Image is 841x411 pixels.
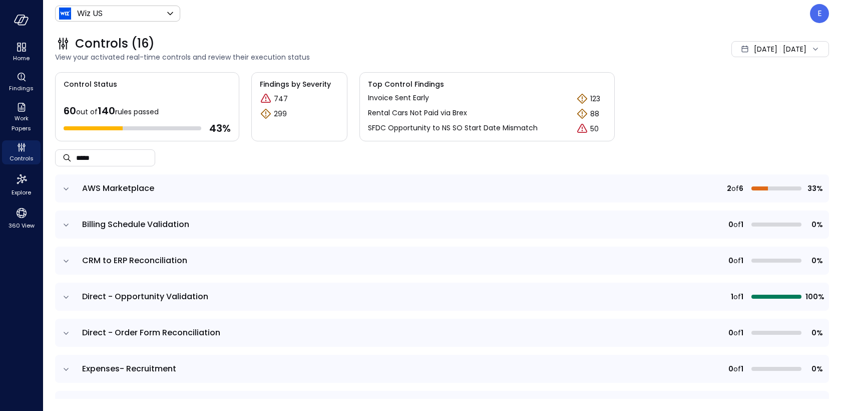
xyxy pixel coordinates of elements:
[805,291,823,302] span: 100%
[810,4,829,23] div: Eleanor Yehudai
[2,204,41,232] div: 360 View
[10,153,34,163] span: Controls
[82,219,189,230] span: Billing Schedule Validation
[61,184,71,194] button: expand row
[2,100,41,134] div: Work Papers
[728,255,733,266] span: 0
[59,8,71,20] img: Icon
[731,183,739,194] span: of
[576,108,588,120] div: Warning
[82,291,208,302] span: Direct - Opportunity Validation
[76,107,98,117] span: out of
[590,94,600,104] p: 123
[274,109,287,119] p: 299
[9,221,35,231] span: 360 View
[98,104,115,118] span: 140
[728,219,733,230] span: 0
[260,93,272,105] div: Critical
[2,170,41,198] div: Explore
[576,123,588,135] div: Critical
[13,53,30,63] span: Home
[61,328,71,338] button: expand row
[64,104,76,118] span: 60
[728,363,733,374] span: 0
[61,256,71,266] button: expand row
[739,183,743,194] span: 6
[733,327,741,338] span: of
[590,124,599,134] p: 50
[260,79,339,90] span: Findings by Severity
[82,255,187,266] span: CRM to ERP Reconciliation
[741,291,743,302] span: 1
[2,40,41,64] div: Home
[727,183,731,194] span: 2
[805,363,823,374] span: 0%
[9,83,34,93] span: Findings
[728,327,733,338] span: 0
[61,220,71,230] button: expand row
[368,123,538,135] p: SFDC Opportunity to NS SO Start Date Mismatch
[75,36,155,52] span: Controls (16)
[82,327,220,338] span: Direct - Order Form Reconciliation
[209,122,231,135] span: 43 %
[731,291,733,302] span: 1
[805,327,823,338] span: 0%
[733,255,741,266] span: of
[576,93,588,105] div: Warning
[741,255,743,266] span: 1
[754,44,777,55] span: [DATE]
[2,140,41,164] div: Controls
[733,363,741,374] span: of
[6,113,37,133] span: Work Papers
[817,8,822,20] p: E
[82,182,154,194] span: AWS Marketplace
[805,183,823,194] span: 33%
[368,93,429,105] p: Invoice Sent Early
[274,94,288,104] p: 747
[115,107,159,117] span: rules passed
[741,327,743,338] span: 1
[590,109,599,119] p: 88
[741,363,743,374] span: 1
[260,108,272,120] div: Warning
[12,187,31,197] span: Explore
[368,108,467,120] p: Rental Cars Not Paid via Brex
[805,255,823,266] span: 0%
[61,364,71,374] button: expand row
[61,292,71,302] button: expand row
[805,219,823,230] span: 0%
[368,79,606,90] span: Top Control Findings
[77,8,103,20] p: Wiz US
[741,219,743,230] span: 1
[733,291,741,302] span: of
[733,219,741,230] span: of
[56,73,117,90] span: Control Status
[55,52,584,63] span: View your activated real-time controls and review their execution status
[2,70,41,94] div: Findings
[82,363,176,374] span: Expenses- Recruitment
